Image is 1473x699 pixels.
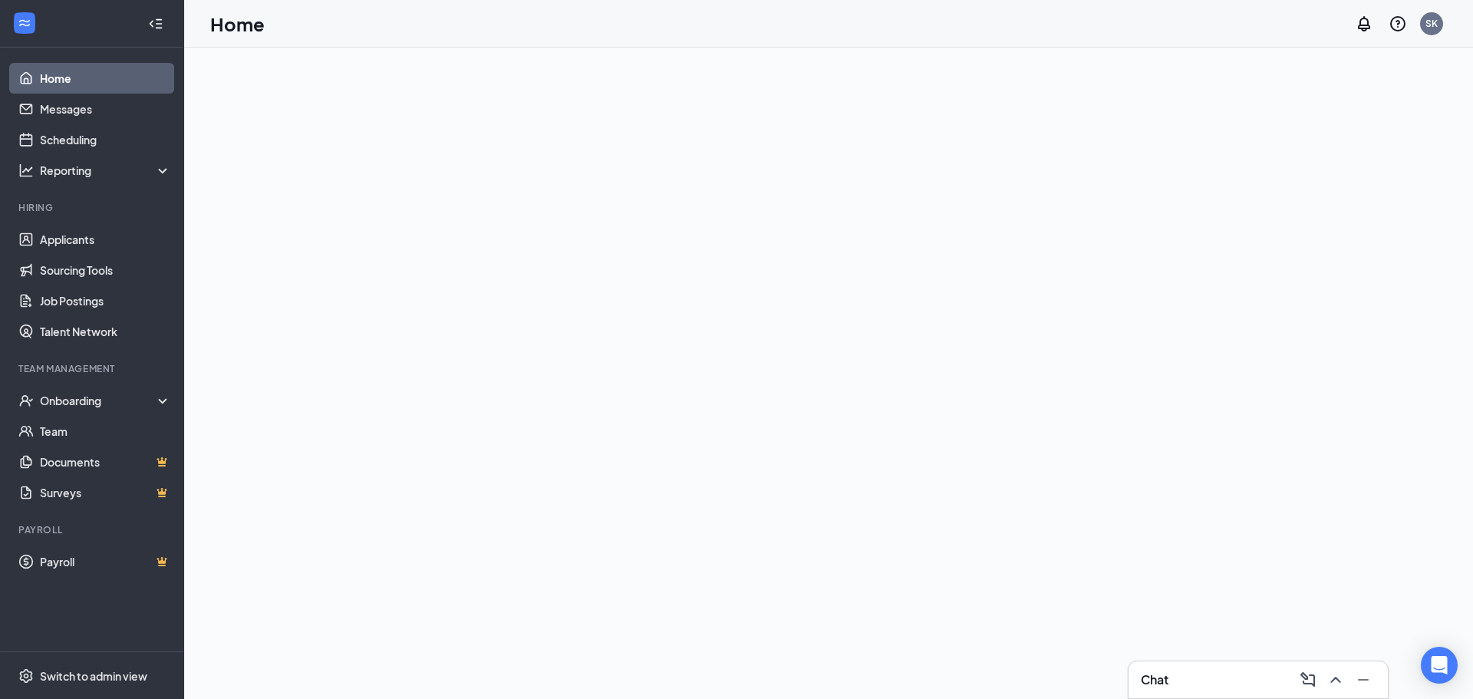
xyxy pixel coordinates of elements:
[1141,671,1168,688] h3: Chat
[1355,15,1373,33] svg: Notifications
[40,255,171,285] a: Sourcing Tools
[40,393,158,408] div: Onboarding
[40,477,171,508] a: SurveysCrown
[40,447,171,477] a: DocumentsCrown
[210,11,265,37] h1: Home
[40,63,171,94] a: Home
[1326,671,1345,689] svg: ChevronUp
[18,201,168,214] div: Hiring
[40,224,171,255] a: Applicants
[18,163,34,178] svg: Analysis
[40,285,171,316] a: Job Postings
[1389,15,1407,33] svg: QuestionInfo
[18,668,34,684] svg: Settings
[1351,668,1376,692] button: Minimize
[1299,671,1317,689] svg: ComposeMessage
[40,668,147,684] div: Switch to admin view
[1421,647,1458,684] div: Open Intercom Messenger
[1296,668,1320,692] button: ComposeMessage
[40,94,171,124] a: Messages
[40,416,171,447] a: Team
[1354,671,1372,689] svg: Minimize
[40,546,171,577] a: PayrollCrown
[18,393,34,408] svg: UserCheck
[17,15,32,31] svg: WorkstreamLogo
[18,523,168,536] div: Payroll
[40,163,172,178] div: Reporting
[40,316,171,347] a: Talent Network
[40,124,171,155] a: Scheduling
[148,16,163,31] svg: Collapse
[1323,668,1348,692] button: ChevronUp
[18,362,168,375] div: Team Management
[1425,17,1438,30] div: SK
